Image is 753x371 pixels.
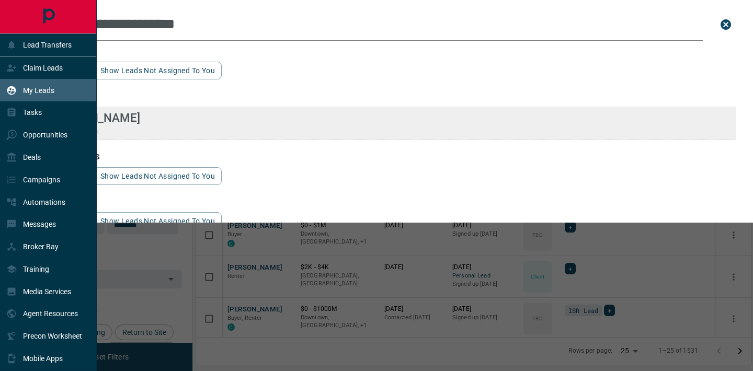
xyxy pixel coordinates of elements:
[40,47,736,55] h3: name matches
[94,212,222,230] button: show leads not assigned to you
[94,62,222,79] button: show leads not assigned to you
[94,167,222,185] button: show leads not assigned to you
[40,198,736,206] h3: id matches
[715,14,736,35] button: close search bar
[40,92,736,100] h3: email matches
[40,153,736,161] h3: phone matches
